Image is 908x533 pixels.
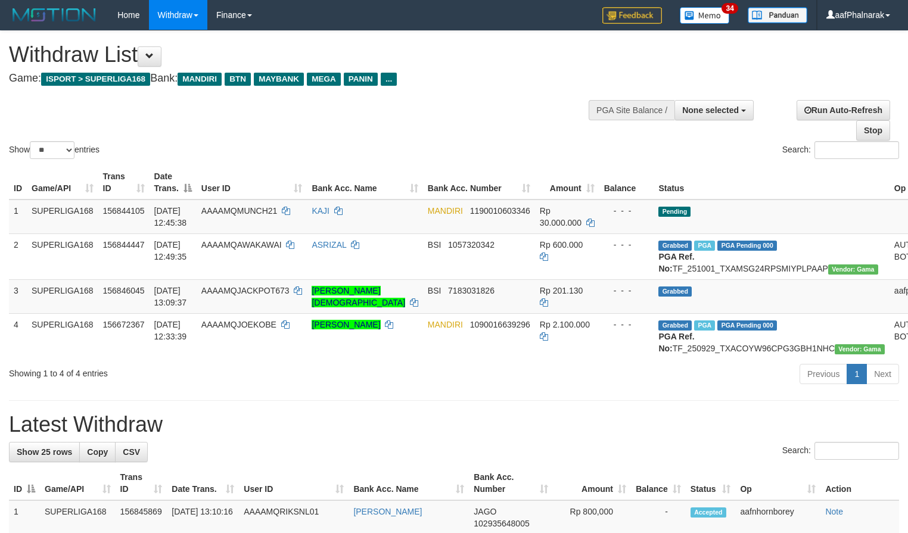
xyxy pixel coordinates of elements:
span: Copy 7183031826 to clipboard [448,286,495,295]
span: CSV [123,447,140,457]
a: CSV [115,442,148,462]
span: MANDIRI [428,206,463,216]
img: panduan.png [748,7,807,23]
th: Trans ID: activate to sort column ascending [98,166,150,200]
th: User ID: activate to sort column ascending [239,466,349,500]
div: - - - [604,319,649,331]
span: 156846045 [103,286,145,295]
th: Game/API: activate to sort column ascending [27,166,98,200]
a: Copy [79,442,116,462]
td: SUPERLIGA168 [27,279,98,313]
span: AAAAMQJACKPOT673 [201,286,290,295]
th: Bank Acc. Name: activate to sort column ascending [349,466,469,500]
div: - - - [604,239,649,251]
span: Copy 1057320342 to clipboard [448,240,495,250]
a: ASRIZAL [312,240,346,250]
input: Search: [814,141,899,159]
label: Show entries [9,141,99,159]
span: BSI [428,240,441,250]
img: Button%20Memo.svg [680,7,730,24]
th: ID [9,166,27,200]
input: Search: [814,442,899,460]
span: Copy 1090016639296 to clipboard [470,320,530,329]
span: Rp 30.000.000 [540,206,582,227]
b: PGA Ref. No: [658,332,694,353]
th: Bank Acc. Number: activate to sort column ascending [423,166,535,200]
span: 156672367 [103,320,145,329]
span: Grabbed [658,286,692,297]
th: Status: activate to sort column ascending [686,466,736,500]
span: [DATE] 12:33:39 [154,320,187,341]
td: 3 [9,279,27,313]
span: Grabbed [658,320,692,331]
span: Show 25 rows [17,447,72,457]
img: Feedback.jpg [602,7,662,24]
h1: Withdraw List [9,43,593,67]
span: MAYBANK [254,73,304,86]
span: Pending [658,207,691,217]
span: Vendor URL: https://trx31.1velocity.biz [828,264,878,275]
th: Date Trans.: activate to sort column ascending [167,466,239,500]
span: 156844447 [103,240,145,250]
span: MANDIRI [178,73,222,86]
span: AAAAMQJOEKOBE [201,320,276,329]
div: PGA Site Balance / [589,100,674,120]
span: [DATE] 13:09:37 [154,286,187,307]
a: [PERSON_NAME] [353,507,422,516]
th: Bank Acc. Number: activate to sort column ascending [469,466,553,500]
span: Copy [87,447,108,457]
th: Balance: activate to sort column ascending [631,466,686,500]
td: SUPERLIGA168 [27,200,98,234]
div: - - - [604,205,649,217]
span: Grabbed [658,241,692,251]
a: Previous [800,364,847,384]
th: Op: activate to sort column ascending [735,466,820,500]
span: AAAAMQMUNCH21 [201,206,278,216]
a: KAJI [312,206,329,216]
span: MEGA [307,73,341,86]
label: Search: [782,141,899,159]
span: None selected [682,105,739,115]
span: Rp 201.130 [540,286,583,295]
th: Status [654,166,889,200]
div: Showing 1 to 4 of 4 entries [9,363,369,379]
h1: Latest Withdraw [9,413,899,437]
th: ID: activate to sort column descending [9,466,40,500]
span: PGA Pending [717,241,777,251]
button: None selected [674,100,754,120]
th: Trans ID: activate to sort column ascending [116,466,167,500]
span: BTN [225,73,251,86]
th: Amount: activate to sort column ascending [553,466,631,500]
span: Marked by aafsengchandara [694,320,715,331]
span: 156844105 [103,206,145,216]
span: PGA Pending [717,320,777,331]
a: Next [866,364,899,384]
th: Amount: activate to sort column ascending [535,166,599,200]
span: PANIN [344,73,378,86]
td: 2 [9,233,27,279]
td: 1 [9,200,27,234]
td: SUPERLIGA168 [27,233,98,279]
a: [PERSON_NAME][DEMOGRAPHIC_DATA] [312,286,405,307]
th: Date Trans.: activate to sort column descending [150,166,197,200]
span: BSI [428,286,441,295]
img: MOTION_logo.png [9,6,99,24]
th: Balance [599,166,654,200]
span: Marked by aafsoycanthlai [694,241,715,251]
span: ISPORT > SUPERLIGA168 [41,73,150,86]
span: [DATE] 12:49:35 [154,240,187,261]
th: User ID: activate to sort column ascending [197,166,307,200]
a: Stop [856,120,890,141]
th: Game/API: activate to sort column ascending [40,466,116,500]
select: Showentries [30,141,74,159]
span: JAGO [474,507,496,516]
a: Note [825,507,843,516]
h4: Game: Bank: [9,73,593,85]
span: Copy 102935648005 to clipboard [474,519,529,528]
span: ... [381,73,397,86]
div: - - - [604,285,649,297]
td: TF_251001_TXAMSG24RPSMIYPLPAAP [654,233,889,279]
span: MANDIRI [428,320,463,329]
span: Rp 600.000 [540,240,583,250]
span: Accepted [691,507,726,518]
